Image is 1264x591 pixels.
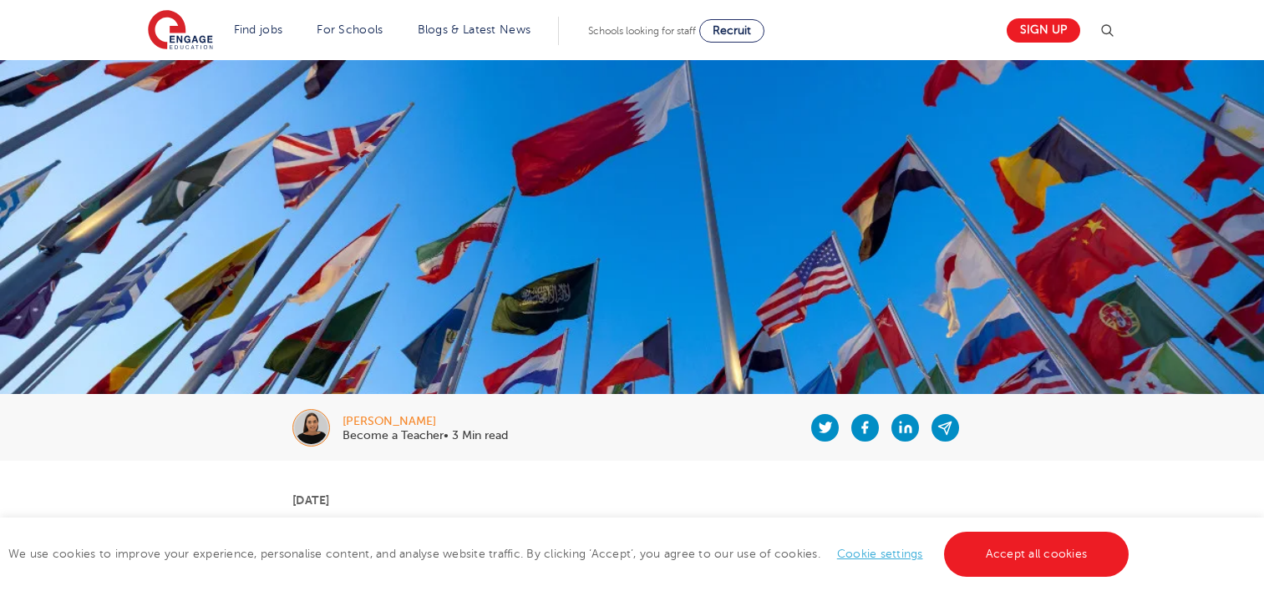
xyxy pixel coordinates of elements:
[837,548,923,560] a: Cookie settings
[343,430,508,442] p: Become a Teacher• 3 Min read
[8,548,1133,560] span: We use cookies to improve your experience, personalise content, and analyse website traffic. By c...
[148,10,213,52] img: Engage Education
[234,23,283,36] a: Find jobs
[588,25,696,37] span: Schools looking for staff
[944,532,1129,577] a: Accept all cookies
[343,416,508,427] div: [PERSON_NAME]
[1007,18,1080,43] a: Sign up
[713,24,751,37] span: Recruit
[418,23,531,36] a: Blogs & Latest News
[292,494,972,506] p: [DATE]
[699,19,764,43] a: Recruit
[317,23,383,36] a: For Schools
